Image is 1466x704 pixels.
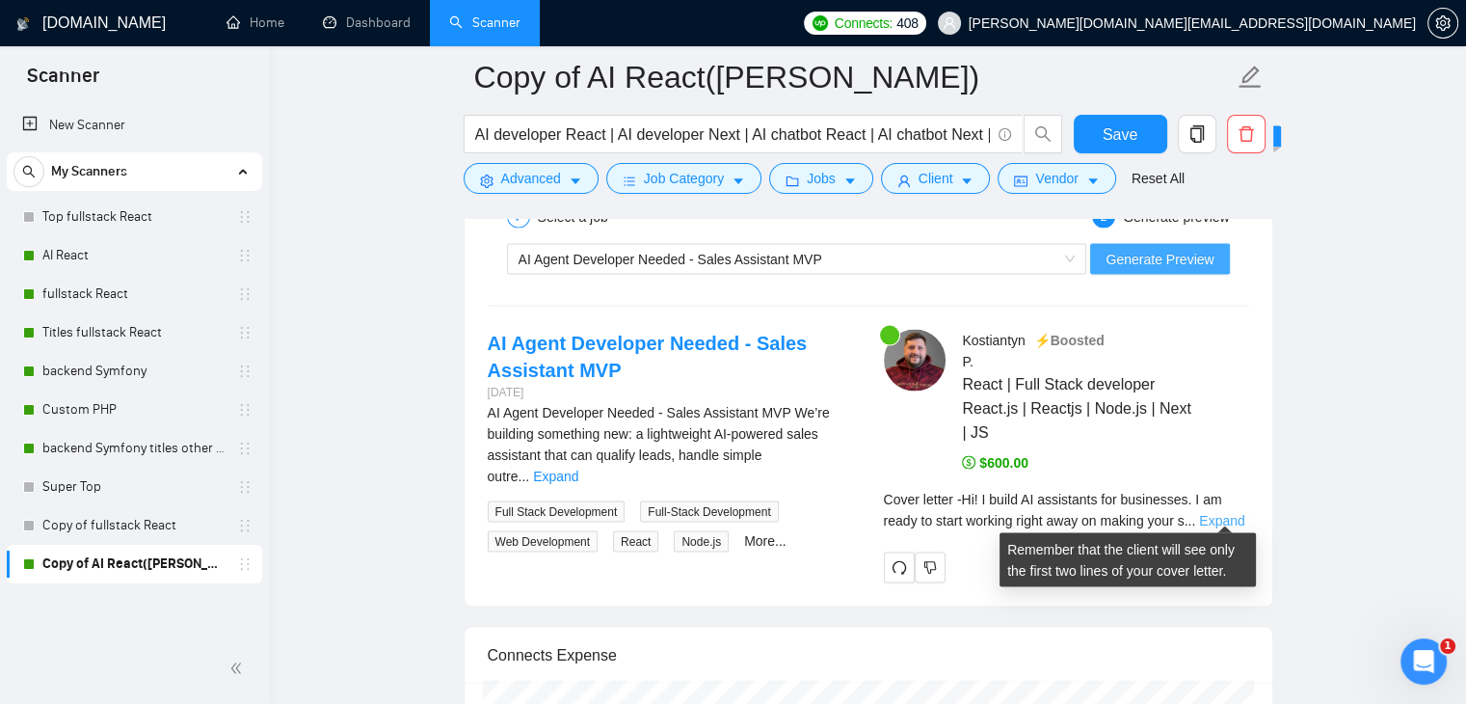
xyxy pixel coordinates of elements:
button: delete [1227,115,1266,153]
span: Job Category [644,168,724,189]
div: Connects Expense [488,628,1249,683]
span: dislike [923,560,937,576]
span: Full Stack Development [488,501,626,523]
span: user [897,174,911,188]
a: Titles fullstack React [42,313,226,352]
span: double-left [229,659,249,678]
button: setting [1427,8,1458,39]
a: Copy of fullstack React [42,506,226,545]
a: Super Top [42,468,226,506]
input: Search Freelance Jobs... [475,122,990,147]
span: Full-Stack Development [640,501,778,523]
span: AI Agent Developer Needed - Sales Assistant MVP [519,252,822,267]
li: New Scanner [7,106,262,145]
button: dislike [915,553,946,583]
span: holder [237,518,253,533]
span: holder [237,364,253,379]
span: idcard [1014,174,1027,188]
span: Connects: [835,13,893,34]
a: Expand [1199,513,1244,528]
button: search [13,156,44,187]
span: redo [885,560,914,576]
span: edit [1238,65,1263,90]
span: holder [237,402,253,418]
a: Top fullstack React [42,198,226,236]
div: Remember that the client will see only the first two lines of your cover letter. [884,489,1249,531]
span: user [943,16,956,30]
input: Scanner name... [474,53,1234,101]
span: ... [518,469,529,484]
span: bars [623,174,636,188]
img: upwork-logo.png [813,15,828,31]
span: Cover letter - Hi! I build AI assistants for businesses. I am ready to start working right away o... [884,492,1222,528]
span: holder [237,479,253,495]
span: folder [786,174,799,188]
button: barsJob Categorycaret-down [606,163,761,194]
button: Generate Preview [1090,244,1229,275]
div: AI Agent Developer Needed - Sales Assistant MVP We’re building something new: a lightweight AI-po... [488,402,853,487]
span: React [613,531,658,553]
a: backend Symfony titles other categories [42,429,226,468]
a: AI React [42,236,226,275]
span: Client [919,168,953,189]
span: Scanner [12,62,115,102]
span: setting [480,174,493,188]
a: AI Agent Developer Needed - Sales Assistant MVP [488,333,808,381]
iframe: Intercom live chat [1400,638,1447,685]
span: setting [1428,15,1457,31]
span: search [14,165,43,178]
span: copy [1179,125,1215,143]
span: AI Agent Developer Needed - Sales Assistant MVP We’re building something new: a lightweight AI-po... [488,405,830,484]
span: dollar [962,456,975,470]
a: homeHome [227,14,284,31]
span: holder [237,209,253,225]
div: Remember that the client will see only the first two lines of your cover letter. [1000,533,1256,587]
span: caret-down [732,174,745,188]
span: $600.00 [962,455,1028,471]
span: Web Development [488,531,599,553]
span: search [1025,125,1061,143]
button: idcardVendorcaret-down [998,163,1115,194]
span: Vendor [1035,168,1078,189]
span: holder [237,286,253,302]
span: holder [237,248,253,263]
button: Save [1074,115,1167,153]
button: redo [884,553,915,583]
a: New Scanner [22,106,247,145]
span: Advanced [501,168,561,189]
img: logo [16,9,30,40]
span: holder [237,325,253,340]
a: Reset All [1132,168,1185,189]
a: backend Symfony [42,352,226,391]
button: copy [1178,115,1216,153]
button: settingAdvancedcaret-down [464,163,599,194]
span: Kostiantyn P . [962,333,1025,369]
span: New [1245,129,1272,145]
span: Save [1103,122,1137,147]
span: ... [1185,513,1196,528]
span: info-circle [999,128,1011,141]
li: My Scanners [7,152,262,583]
div: [DATE] [488,384,853,402]
span: React | Full Stack developer React.js | Reactjs | Node.js | Next | JS [962,372,1191,445]
button: search [1024,115,1062,153]
span: caret-down [1086,174,1100,188]
a: Custom PHP [42,391,226,429]
span: My Scanners [51,152,127,191]
a: Copy of AI React([PERSON_NAME]) [42,545,226,583]
a: Expand [533,469,578,484]
a: searchScanner [449,14,520,31]
span: holder [237,441,253,456]
a: setting [1427,15,1458,31]
span: caret-down [843,174,857,188]
a: fullstack React [42,275,226,313]
img: c1Solt7VbwHmdfN9daG-llb3HtbK8lHyvFES2IJpurApVoU8T7FGrScjE2ec-Wjl2v [884,330,946,392]
span: caret-down [569,174,582,188]
span: Node.js [674,531,729,553]
span: Generate Preview [1106,249,1213,270]
span: 1 [1440,638,1455,654]
span: caret-down [960,174,973,188]
a: dashboardDashboard [323,14,411,31]
span: Jobs [807,168,836,189]
button: folderJobscaret-down [769,163,873,194]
